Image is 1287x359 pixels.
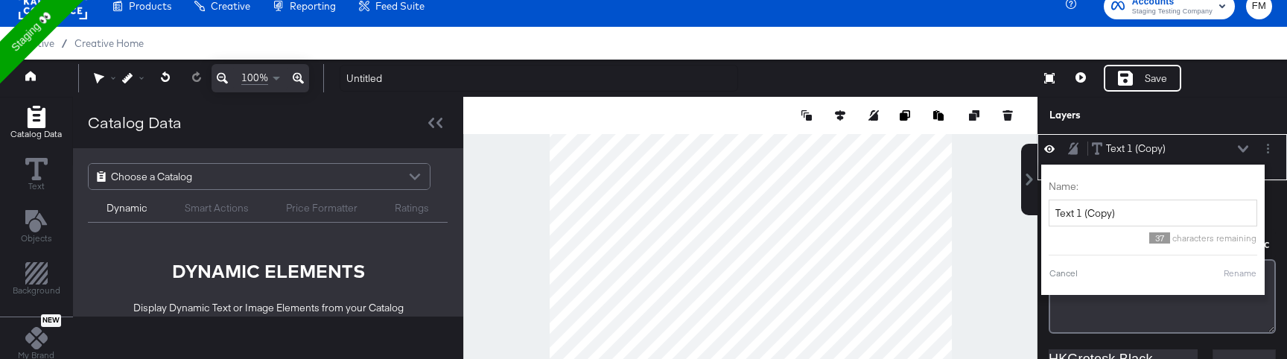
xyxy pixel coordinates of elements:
a: Creative Home [74,37,144,49]
svg: Paste image [933,110,944,121]
button: Add Rectangle [4,259,69,302]
div: Price Formatter [286,201,357,215]
div: Smart Actions [185,201,249,215]
span: New [41,316,61,325]
button: Cancel [1049,267,1078,280]
span: / [54,37,74,49]
div: Layers [1049,108,1201,122]
div: Display Dynamic Text or Image Elements from your Catalog [133,301,404,315]
button: Text 1 (Copy) [1091,141,1166,156]
button: Paste image [933,108,948,123]
button: Rename [1223,267,1257,280]
div: DYNAMIC ELEMENTS [172,258,365,284]
div: Catalog Data [88,112,182,133]
span: Choose a Catalog [111,164,192,189]
span: Catalog Data [10,128,62,140]
span: Objects [21,232,52,244]
span: Background [13,285,60,296]
div: Text 1 (Copy) [1106,142,1166,156]
button: Add Text [12,206,61,249]
span: Text [28,180,45,192]
div: Ratings [395,201,429,215]
svg: Copy image [900,110,910,121]
button: Layer Options [1260,141,1276,156]
button: Text [16,154,57,197]
div: Save [1145,72,1167,86]
span: 100% [241,71,268,85]
label: Name: [1049,179,1257,194]
button: Add Rectangle [1,102,71,144]
button: Save [1104,65,1181,92]
div: Dynamic [107,201,147,215]
button: Copy image [900,108,915,123]
div: characters remaining [1049,232,1257,244]
span: Staging Testing Company [1132,6,1213,18]
span: 37 [1149,232,1170,244]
